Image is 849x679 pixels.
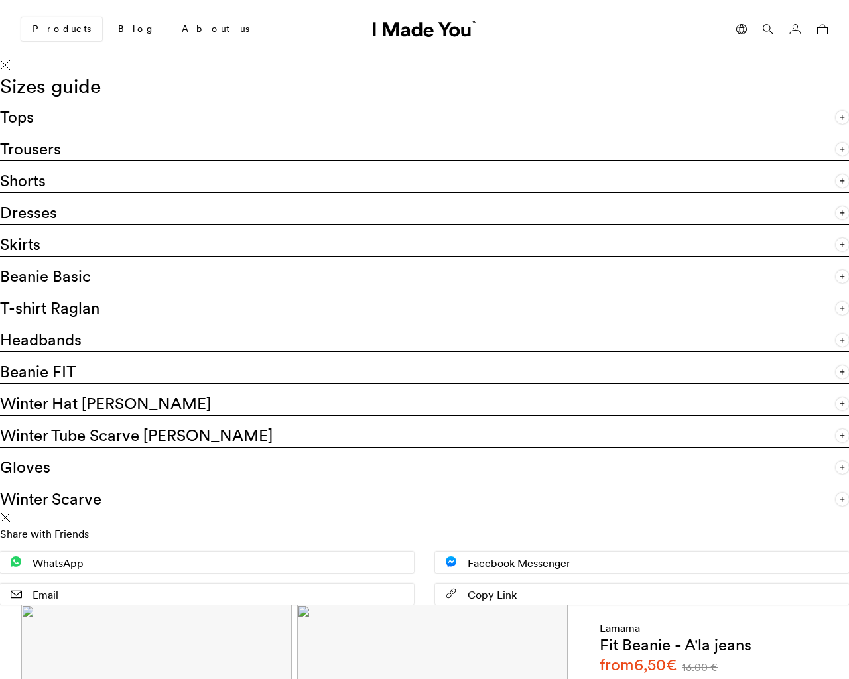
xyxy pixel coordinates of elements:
[21,17,102,41] a: Products
[634,654,677,675] bdi: 6,50
[468,587,517,602] span: Copy Link
[600,621,640,635] a: Lamama
[468,556,570,570] span: Facebook Messenger
[33,556,84,570] span: WhatsApp
[33,587,58,602] span: Email
[666,654,677,675] span: €
[600,654,677,676] span: from
[171,18,260,40] a: About us
[682,658,718,676] del: 13.00 €
[107,18,166,40] a: Blog
[600,636,751,654] h1: Fit Beanie - A'la jeans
